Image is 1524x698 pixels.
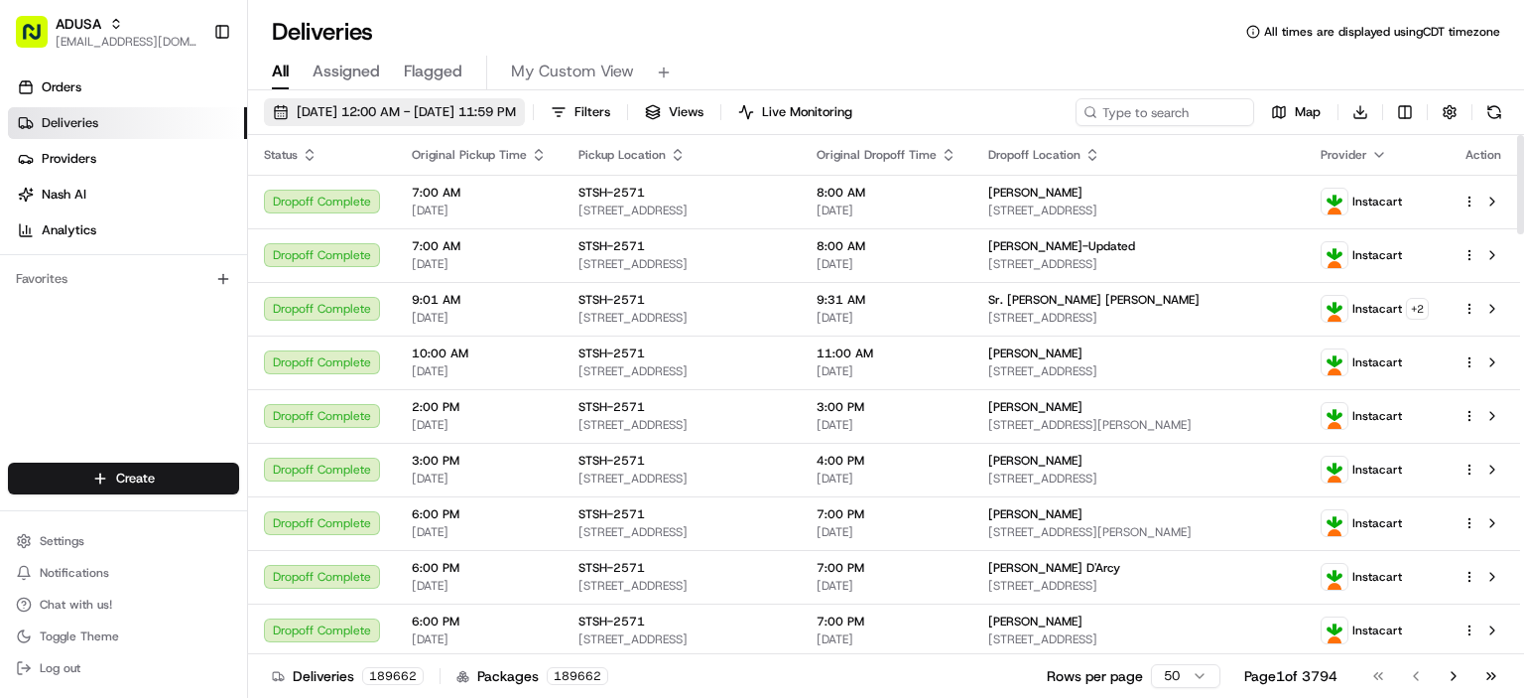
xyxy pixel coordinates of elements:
span: Orders [42,78,81,96]
span: [DATE] [412,417,547,433]
span: 8:00 AM [817,185,956,201]
span: [STREET_ADDRESS] [988,363,1290,379]
span: Instacart [1352,515,1402,531]
img: Nash [20,20,60,60]
span: [STREET_ADDRESS] [988,578,1290,594]
h1: Deliveries [272,16,373,48]
img: profile_instacart_ahold_partner.png [1322,564,1347,590]
span: Providers [42,150,96,168]
span: [DATE] [817,631,956,647]
span: 7:00 PM [817,614,956,629]
p: Welcome 👋 [20,79,361,111]
span: Instacart [1352,194,1402,209]
div: Deliveries [272,666,424,686]
span: 6:00 PM [412,560,547,576]
span: STSH-2571 [578,346,645,361]
span: Instacart [1352,569,1402,585]
span: [STREET_ADDRESS] [578,310,785,326]
span: [DATE] [817,524,956,540]
span: 6:00 PM [412,506,547,522]
span: Status [264,147,298,163]
span: 7:00 PM [817,506,956,522]
span: Instacart [1352,462,1402,478]
span: [STREET_ADDRESS] [578,631,785,647]
div: 189662 [362,667,424,685]
span: 9:31 AM [817,292,956,308]
button: Views [636,98,712,126]
span: [DATE] [817,417,956,433]
a: 💻API Documentation [160,280,326,316]
span: [DATE] 12:00 AM - [DATE] 11:59 PM [297,103,516,121]
span: [DATE] [412,363,547,379]
span: [DATE] [412,578,547,594]
span: [STREET_ADDRESS] [578,203,785,218]
span: [DATE] [817,578,956,594]
span: Instacart [1352,408,1402,424]
span: [PERSON_NAME] D'Arcy [988,560,1120,576]
span: [DATE] [817,363,956,379]
span: 7:00 AM [412,238,547,254]
span: [DATE] [412,631,547,647]
a: Nash AI [8,179,247,210]
span: [STREET_ADDRESS] [578,363,785,379]
span: [PERSON_NAME]-Updated [988,238,1135,254]
button: +2 [1406,298,1429,320]
input: Type to search [1076,98,1254,126]
a: Providers [8,143,247,175]
span: Instacart [1352,354,1402,370]
span: [STREET_ADDRESS][PERSON_NAME] [988,417,1290,433]
span: [DATE] [817,203,956,218]
span: 7:00 PM [817,560,956,576]
span: Original Pickup Time [412,147,527,163]
span: [PERSON_NAME] [988,346,1082,361]
span: Original Dropoff Time [817,147,937,163]
span: [STREET_ADDRESS] [988,203,1290,218]
span: Dropoff Location [988,147,1080,163]
span: [STREET_ADDRESS] [578,524,785,540]
span: 8:00 AM [817,238,956,254]
span: [DATE] [412,203,547,218]
span: [DATE] [412,256,547,272]
a: Deliveries [8,107,247,139]
button: Filters [542,98,619,126]
span: [STREET_ADDRESS] [988,471,1290,487]
div: 💻 [168,290,184,306]
span: [PERSON_NAME] [988,506,1082,522]
span: STSH-2571 [578,453,645,469]
span: 3:00 PM [817,399,956,415]
div: We're available if you need us! [67,209,251,225]
span: Assigned [313,60,380,83]
button: Map [1262,98,1330,126]
span: Toggle Theme [40,628,119,644]
span: [STREET_ADDRESS] [988,310,1290,326]
span: [PERSON_NAME] [988,453,1082,469]
span: STSH-2571 [578,560,645,576]
span: Filters [574,103,610,121]
span: API Documentation [188,288,318,308]
span: Log out [40,660,80,676]
button: ADUSA [56,14,101,34]
span: [DATE] [412,524,547,540]
span: Settings [40,533,84,549]
span: [DATE] [412,310,547,326]
span: [PERSON_NAME] [988,185,1082,201]
img: profile_instacart_ahold_partner.png [1322,403,1347,429]
span: [STREET_ADDRESS] [578,417,785,433]
span: STSH-2571 [578,399,645,415]
button: Start new chat [337,196,361,219]
span: STSH-2571 [578,292,645,308]
span: Map [1295,103,1321,121]
span: STSH-2571 [578,506,645,522]
div: Start new chat [67,190,325,209]
span: [STREET_ADDRESS] [988,631,1290,647]
img: profile_instacart_ahold_partner.png [1322,189,1347,214]
span: Instacart [1352,301,1402,317]
span: STSH-2571 [578,614,645,629]
div: Favorites [8,263,239,295]
img: profile_instacart_ahold_partner.png [1322,349,1347,375]
span: [STREET_ADDRESS] [578,578,785,594]
span: STSH-2571 [578,185,645,201]
span: Instacart [1352,623,1402,638]
img: 1736555255976-a54dd68f-1ca7-489b-9aae-adbdc363a1c4 [20,190,56,225]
